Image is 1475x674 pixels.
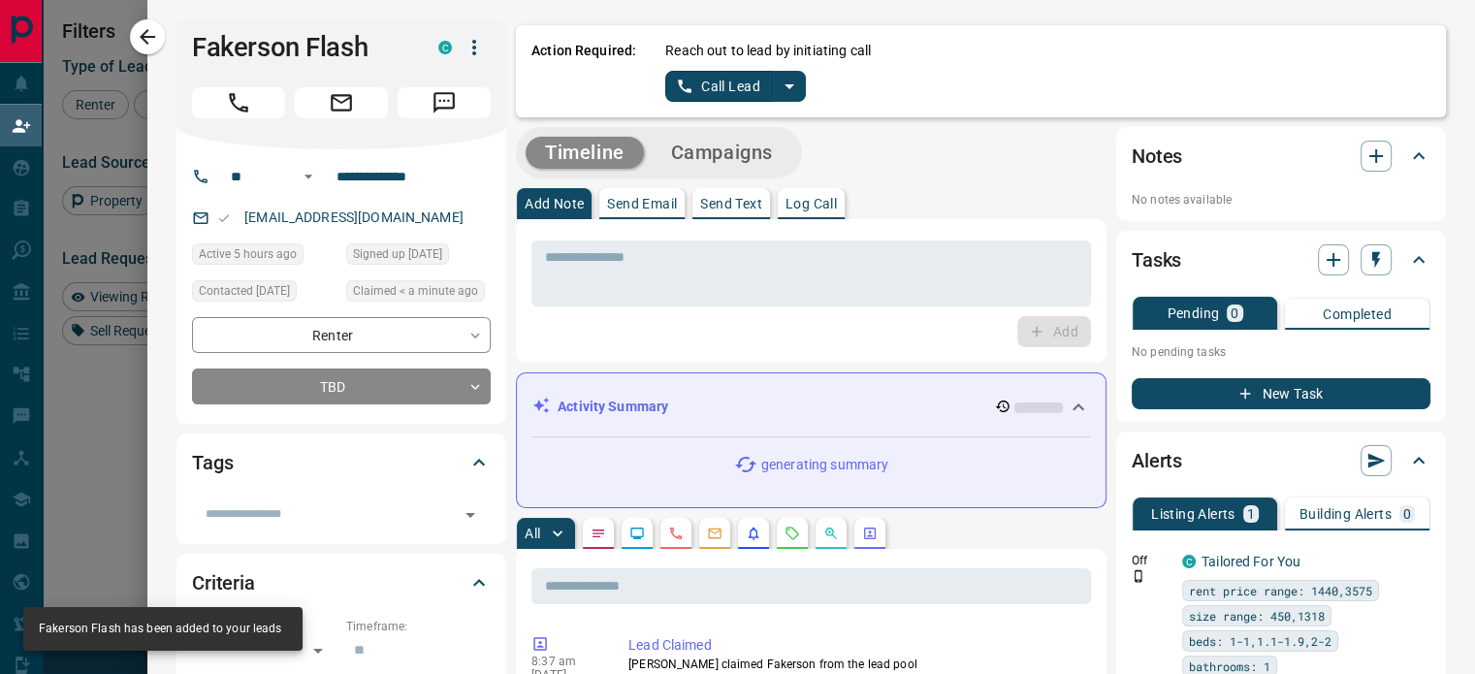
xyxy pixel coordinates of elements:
[668,526,684,541] svg: Calls
[665,71,773,102] button: Call Lead
[244,209,464,225] a: [EMAIL_ADDRESS][DOMAIN_NAME]
[346,243,491,271] div: Sun Nov 27 2022
[199,244,297,264] span: Active 5 hours ago
[746,526,761,541] svg: Listing Alerts
[1167,306,1219,320] p: Pending
[1132,437,1430,484] div: Alerts
[1132,133,1430,179] div: Notes
[1132,569,1145,583] svg: Push Notification Only
[346,280,491,307] div: Wed Sep 17 2025
[1299,507,1392,521] p: Building Alerts
[525,527,540,540] p: All
[1182,555,1196,568] div: condos.ca
[192,447,233,478] h2: Tags
[700,197,762,210] p: Send Text
[1132,337,1430,367] p: No pending tasks
[457,501,484,529] button: Open
[297,165,320,188] button: Open
[192,439,491,486] div: Tags
[192,32,409,63] h1: Fakerson Flash
[628,635,1083,656] p: Lead Claimed
[353,244,442,264] span: Signed up [DATE]
[217,211,231,225] svg: Email Valid
[652,137,792,169] button: Campaigns
[1403,507,1411,521] p: 0
[1247,507,1255,521] p: 1
[192,317,491,353] div: Renter
[192,87,285,118] span: Call
[1132,445,1182,476] h2: Alerts
[353,281,478,301] span: Claimed < a minute ago
[707,526,722,541] svg: Emails
[786,197,837,210] p: Log Call
[862,526,878,541] svg: Agent Actions
[532,389,1090,425] div: Activity Summary
[192,560,491,606] div: Criteria
[398,87,491,118] span: Message
[346,618,491,635] p: Timeframe:
[438,41,452,54] div: condos.ca
[1132,141,1182,172] h2: Notes
[1189,606,1325,626] span: size range: 450,1318
[1132,191,1430,209] p: No notes available
[39,613,282,645] div: Fakerson Flash has been added to your leads
[295,87,388,118] span: Email
[1323,307,1392,321] p: Completed
[665,41,871,61] p: Reach out to lead by initiating call
[1189,581,1372,600] span: rent price range: 1440,3575
[1132,378,1430,409] button: New Task
[607,197,677,210] p: Send Email
[628,656,1083,673] p: [PERSON_NAME] claimed Fakerson from the lead pool
[1132,552,1170,569] p: Off
[591,526,606,541] svg: Notes
[1231,306,1238,320] p: 0
[761,455,888,475] p: generating summary
[192,280,337,307] div: Sun Dec 04 2022
[192,567,255,598] h2: Criteria
[531,41,636,102] p: Action Required:
[192,243,337,271] div: Wed Sep 17 2025
[665,71,806,102] div: split button
[531,655,599,668] p: 8:37 am
[525,197,584,210] p: Add Note
[1132,237,1430,283] div: Tasks
[823,526,839,541] svg: Opportunities
[192,369,491,404] div: TBD
[1132,244,1181,275] h2: Tasks
[526,137,644,169] button: Timeline
[785,526,800,541] svg: Requests
[199,281,290,301] span: Contacted [DATE]
[1189,631,1331,651] span: beds: 1-1,1.1-1.9,2-2
[558,397,668,417] p: Activity Summary
[629,526,645,541] svg: Lead Browsing Activity
[1151,507,1235,521] p: Listing Alerts
[1202,554,1300,569] a: Tailored For You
